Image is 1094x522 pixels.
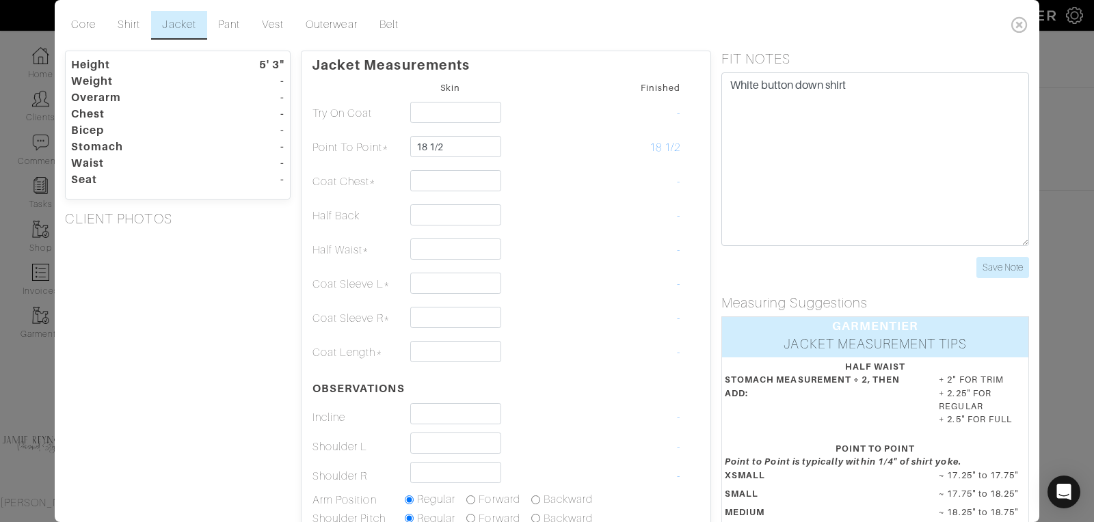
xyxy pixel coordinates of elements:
td: Arm Position [312,491,404,510]
div: Open Intercom Messenger [1048,476,1080,508]
input: Save Note [976,257,1029,278]
a: Core [60,11,107,40]
a: Pant [207,11,251,40]
span: - [677,210,680,222]
div: JACKET MEASUREMENT TIPS [722,335,1028,357]
span: - [677,107,680,120]
label: Forward [479,491,520,508]
div: POINT TO POINT [725,442,1026,455]
dt: 5' 3" [217,57,295,73]
dt: Weight [61,73,217,90]
th: OBSERVATIONS [312,370,404,402]
td: Point To Point* [312,130,404,165]
span: - [677,312,680,325]
td: Shoulder R [312,461,404,491]
dt: Height [61,57,217,73]
em: Point to Point is typically within 1/4" of shirt yoke. [725,456,961,467]
dt: Waist [61,155,217,171]
div: GARMENTIER [722,317,1028,335]
span: - [677,278,680,290]
td: Half Waist* [312,233,404,267]
dd: ~ 18.25" to 18.75" [929,506,1036,519]
td: Coat Sleeve L* [312,267,404,301]
span: - [677,346,680,359]
a: Outerwear [295,11,368,40]
small: Finished [641,83,680,93]
div: HALF WAIST [725,360,1026,373]
dt: SMALL [715,487,929,506]
dt: Stomach [61,139,217,155]
h5: CLIENT PHOTOS [65,210,291,227]
span: - [677,244,680,256]
dt: Chest [61,106,217,122]
span: - [677,470,680,482]
p: Jacket Measurements [312,51,700,73]
span: 18 1/2 [650,141,680,154]
h5: FIT NOTES [721,51,1029,67]
dt: - [217,122,295,139]
td: Coat Chest* [312,165,404,199]
span: - [677,441,680,453]
dt: - [217,171,295,188]
small: Skin [440,83,460,93]
td: Coat Sleeve R* [312,301,404,335]
td: Shoulder L [312,432,404,461]
td: Try On Coat [312,96,404,130]
dt: - [217,106,295,122]
td: Coat Length* [312,335,404,370]
label: Regular [417,491,455,508]
a: Shirt [107,11,151,40]
dt: Bicep [61,122,217,139]
span: - [677,411,680,424]
label: Backward [544,491,593,508]
dt: Seat [61,171,217,188]
dd: + 2" FOR TRIM + 2.25" FOR REGULAR + 2.5" FOR FULL [929,373,1036,426]
h5: Measuring Suggestions [721,294,1029,311]
dt: Overarm [61,90,217,106]
a: Vest [251,11,295,40]
span: - [677,176,680,188]
dd: ~ 17.25" to 17.75" [929,469,1036,482]
dt: STOMACH MEASUREMENT ÷ 2, THEN ADD: [715,373,929,431]
td: Incline [312,402,404,432]
dt: XSMALL [715,469,929,487]
dt: - [217,73,295,90]
dd: ~ 17.75" to 18.25" [929,487,1036,500]
td: Half Back [312,199,404,233]
a: Belt [369,11,410,40]
dt: - [217,90,295,106]
a: Jacket [151,11,206,40]
dt: - [217,155,295,171]
dt: - [217,139,295,155]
